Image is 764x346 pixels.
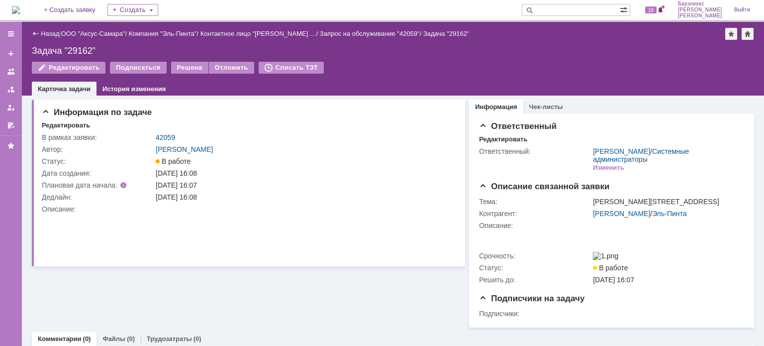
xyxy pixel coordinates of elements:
[102,335,125,343] a: Файлы
[127,335,135,343] div: (0)
[479,147,591,155] div: Ответственный:
[678,7,722,13] span: [PERSON_NAME]
[479,210,591,218] div: Контрагент:
[3,100,19,115] a: Мои заявки
[42,133,154,141] div: В рамках заявки:
[42,108,152,117] span: Информация по задаче
[42,193,154,201] div: Дедлайн:
[645,6,657,13] span: 18
[320,30,423,37] div: /
[742,28,754,40] div: Сделать домашней страницей
[42,169,154,177] div: Дата создания:
[479,182,609,191] span: Описание связанной заявки
[479,121,557,131] span: Ответственный
[147,335,192,343] a: Трудозатраты
[38,85,91,93] a: Карточка задачи
[479,222,741,230] div: Описание:
[652,210,686,218] a: Эль-Пинта
[593,210,650,218] a: [PERSON_NAME]
[593,164,624,172] div: Изменить
[3,46,19,62] a: Создать заявку
[479,310,591,318] div: Подписчики:
[156,133,175,141] a: 42059
[3,64,19,80] a: Заявки на командах
[83,335,91,343] div: (0)
[678,1,722,7] span: Бирзниекс
[61,30,129,37] div: /
[42,145,154,153] div: Автор:
[475,103,517,111] a: Информация
[200,30,320,37] div: /
[156,169,451,177] div: [DATE] 16:08
[3,117,19,133] a: Мои согласования
[479,276,591,284] div: Решить до:
[593,210,739,218] div: /
[61,30,125,37] a: ООО "Аксус-Самара"
[59,29,61,37] div: |
[107,4,158,16] div: Создать
[42,157,154,165] div: Статус:
[156,145,213,153] a: [PERSON_NAME]
[129,30,200,37] div: /
[42,121,90,129] div: Редактировать
[156,181,451,189] div: [DATE] 16:07
[593,147,689,163] a: Системные администраторы
[593,276,634,284] span: [DATE] 16:07
[479,198,591,206] div: Тема:
[193,335,201,343] div: (0)
[593,264,628,272] span: В работе
[102,85,166,93] a: История изменения
[479,135,527,143] div: Редактировать
[479,252,591,260] div: Срочность:
[38,335,82,343] a: Комментарии
[593,147,739,163] div: /
[3,82,19,98] a: Заявки в моей ответственности
[42,205,453,213] div: Описание:
[320,30,420,37] a: Запрос на обслуживание "42059"
[479,264,591,272] div: Статус:
[156,193,451,201] div: [DATE] 16:08
[423,30,470,37] div: Задача "29162"
[12,6,20,14] a: Перейти на домашнюю страницу
[156,157,191,165] span: В работе
[12,6,20,14] img: logo
[129,30,197,37] a: Компания "Эль-Пинта"
[41,30,59,37] a: Назад
[479,294,584,303] span: Подписчики на задачу
[593,252,618,260] img: 1.png
[42,181,142,189] div: Плановая дата начала:
[200,30,316,37] a: Контактное лицо "[PERSON_NAME] …
[593,198,739,206] div: [PERSON_NAME][STREET_ADDRESS]
[620,4,630,14] span: Расширенный поиск
[678,13,722,19] span: [PERSON_NAME]
[725,28,737,40] div: Добавить в избранное
[593,147,650,155] a: [PERSON_NAME]
[529,103,563,111] a: Чек-листы
[32,46,754,56] div: Задача "29162"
